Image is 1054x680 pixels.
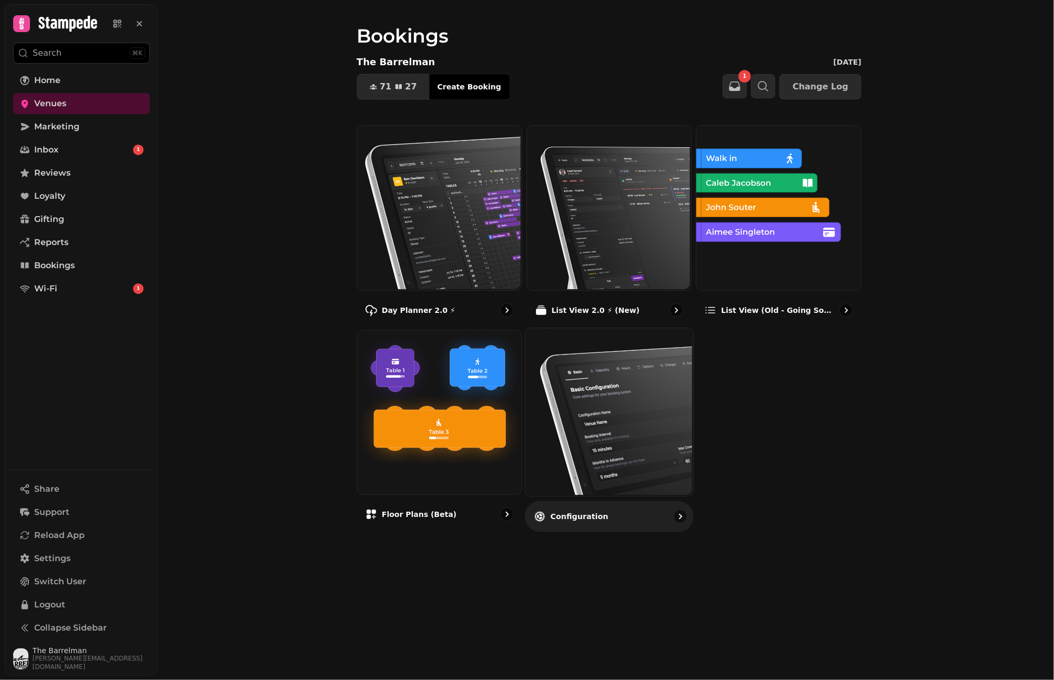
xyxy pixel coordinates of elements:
a: List view (Old - going soon)List view (Old - going soon) [696,125,862,326]
a: Settings [13,548,150,569]
svg: go to [671,305,682,316]
span: 1 [137,285,140,292]
a: List View 2.0 ⚡ (New)List View 2.0 ⚡ (New) [526,125,692,326]
span: Settings [34,552,70,565]
svg: go to [675,511,685,521]
button: Switch User [13,571,150,592]
p: [DATE] [834,57,862,67]
button: Logout [13,594,150,615]
p: Floor Plans (beta) [382,509,457,520]
button: Share [13,479,150,500]
img: List View 2.0 ⚡ (New) [526,125,691,289]
a: Floor Plans (beta)Floor Plans (beta) [357,330,522,530]
a: Home [13,70,150,91]
a: ConfigurationConfiguration [525,328,694,532]
a: Venues [13,93,150,114]
span: Switch User [34,575,86,588]
span: Collapse Sidebar [34,622,107,634]
img: Configuration [524,327,692,495]
span: Create Booking [438,83,501,90]
span: 71 [380,83,391,91]
button: Support [13,502,150,523]
span: Loyalty [34,190,65,202]
span: Share [34,483,59,495]
p: The Barrelman [357,55,435,69]
svg: go to [841,305,852,316]
span: Change Log [793,83,848,91]
span: Support [34,506,69,519]
span: 27 [405,83,417,91]
a: Bookings [13,255,150,276]
span: Reviews [34,167,70,179]
button: User avatarThe Barrelman[PERSON_NAME][EMAIL_ADDRESS][DOMAIN_NAME] [13,647,150,671]
img: Day Planner 2.0 ⚡ [356,125,521,289]
span: Logout [34,598,65,611]
a: Inbox1 [13,139,150,160]
button: Reload App [13,525,150,546]
a: Reports [13,232,150,253]
button: Search⌘K [13,43,150,64]
span: [PERSON_NAME][EMAIL_ADDRESS][DOMAIN_NAME] [33,654,150,671]
img: List view (Old - going soon) [695,125,860,289]
a: Day Planner 2.0 ⚡Day Planner 2.0 ⚡ [357,125,522,326]
span: Inbox [34,144,58,156]
div: ⌘K [129,47,145,59]
a: Gifting [13,209,150,230]
span: Home [34,74,60,87]
span: Wi-Fi [34,282,57,295]
img: User avatar [13,648,28,669]
p: Search [33,47,62,59]
span: Reports [34,236,68,249]
img: Floor Plans (beta) [356,329,521,494]
p: List View 2.0 ⚡ (New) [552,305,640,316]
span: The Barrelman [33,647,150,654]
button: Change Log [779,74,862,99]
button: Create Booking [429,74,510,99]
a: Reviews [13,163,150,184]
button: 7127 [357,74,430,99]
span: Venues [34,97,66,110]
svg: go to [502,305,512,316]
span: Marketing [34,120,79,133]
span: 1 [137,146,140,154]
p: Configuration [550,511,608,521]
p: List view (Old - going soon) [721,305,835,316]
p: Day Planner 2.0 ⚡ [382,305,455,316]
span: Reload App [34,529,85,542]
svg: go to [502,509,512,520]
button: Collapse Sidebar [13,617,150,638]
span: Bookings [34,259,75,272]
a: Wi-Fi1 [13,278,150,299]
a: Loyalty [13,186,150,207]
a: Marketing [13,116,150,137]
span: 1 [743,74,747,79]
span: Gifting [34,213,64,226]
